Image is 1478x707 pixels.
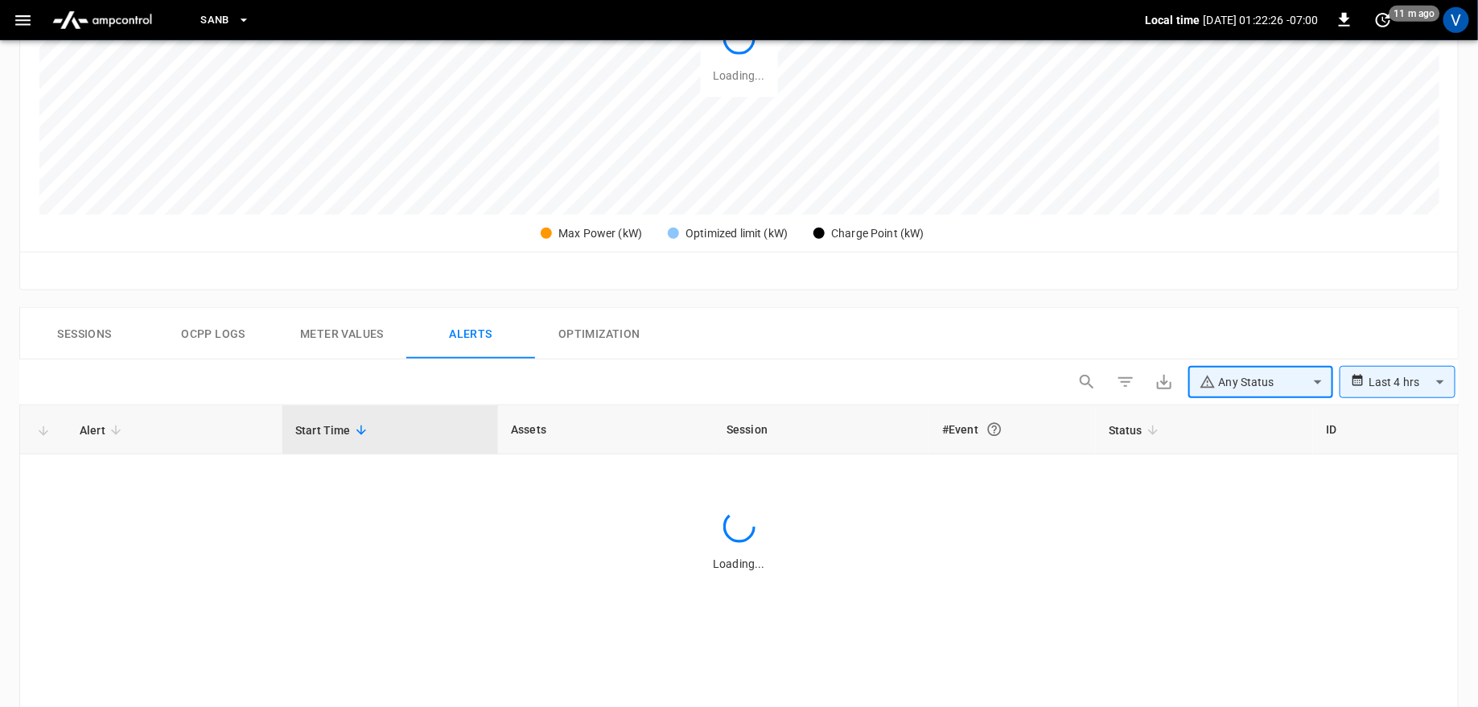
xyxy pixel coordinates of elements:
[1370,7,1396,33] button: set refresh interval
[1443,7,1469,33] div: profile-icon
[80,421,126,440] span: Alert
[200,11,229,30] span: SanB
[194,5,257,36] button: SanB
[713,69,764,82] span: Loading...
[714,405,929,454] th: Session
[406,308,535,360] button: Alerts
[295,421,372,440] span: Start Time
[1313,405,1458,454] th: ID
[1369,367,1455,397] div: Last 4 hrs
[20,308,149,360] button: Sessions
[713,557,764,570] span: Loading...
[1204,12,1319,28] p: [DATE] 01:22:26 -07:00
[942,415,1083,444] div: #Event
[831,225,924,242] div: Charge Point (kW)
[685,225,788,242] div: Optimized limit (kW)
[1200,374,1307,391] div: Any Status
[1145,12,1200,28] p: Local time
[1389,6,1440,22] span: 11 m ago
[278,308,406,360] button: Meter Values
[535,308,664,360] button: Optimization
[149,308,278,360] button: Ocpp logs
[46,5,159,35] img: ampcontrol.io logo
[980,415,1009,444] button: An event is a single occurrence of an issue. An alert groups related events for the same asset, m...
[558,225,642,242] div: Max Power (kW)
[498,405,714,454] th: Assets
[1109,421,1163,440] span: Status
